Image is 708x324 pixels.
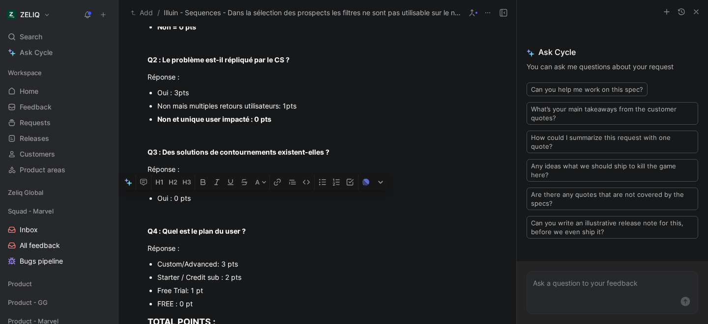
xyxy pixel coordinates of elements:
div: Free Trial: 1 pt [157,285,488,296]
img: ZELIQ [6,10,16,20]
a: Ask Cycle [4,45,114,60]
span: Feedback [20,102,52,112]
span: Workspace [8,68,42,78]
button: What’s your main takeaways from the customer quotes? [527,102,698,125]
div: Product [4,276,114,291]
div: Custom/Advanced: 3 pts [157,259,488,269]
span: Product areas [20,165,65,175]
div: Réponse : [147,72,488,82]
span: Product [8,279,32,289]
span: Illuin - Sequences - Dans la sélection des prospects les filtres ne sont pas utilisable sur le na... [164,7,461,19]
span: Zeliq Global [8,188,43,197]
h1: ZELIQ [20,10,40,19]
div: Squad - MarvelInboxAll feedbackBugs pipeline [4,204,114,269]
span: All feedback [20,241,60,250]
span: Requests [20,118,51,128]
a: Releases [4,131,114,146]
span: Squad - Marvel [8,206,54,216]
span: Ask Cycle [527,46,698,58]
div: Workspace [4,65,114,80]
span: Product - GG [8,297,48,307]
a: Home [4,84,114,99]
strong: Non = 0 pts [157,23,196,31]
strong: Q3 : Des solutions de contournements existent-elles ? [147,148,329,156]
span: Bugs pipeline [20,256,63,266]
strong: Non et unique user impacté : 0 pts [157,115,271,123]
a: Customers [4,147,114,162]
span: Releases [20,134,49,143]
div: Squad - Marvel [4,204,114,218]
a: Product areas [4,162,114,177]
button: How could I summarize this request with one quote? [527,131,698,153]
span: Customers [20,149,55,159]
div: Zeliq Global [4,185,114,203]
div: Non mais multiples retours utilisateurs: 1pts [157,101,488,111]
button: Any ideas what we should ship to kill the game here? [527,159,698,182]
div: Product [4,276,114,294]
span: Search [20,31,42,43]
a: All feedback [4,238,114,253]
div: Zeliq Global [4,185,114,200]
strong: Q2 : Le problème est-il répliqué par le CS ? [147,55,290,64]
button: Can you write an illustrative release note for this, before we even ship it? [527,216,698,239]
a: Bugs pipeline [4,254,114,269]
div: Product - GG [4,295,114,313]
span: / [157,7,160,19]
button: Can you help me work on this spec? [527,82,648,96]
div: Non : 2 pts [157,180,488,190]
a: Feedback [4,100,114,114]
div: Product - GG [4,295,114,310]
div: Oui : 0 pts [157,193,488,203]
div: Réponse : [147,164,488,174]
button: ZELIQZELIQ [4,8,53,22]
button: Add [128,7,155,19]
a: Inbox [4,222,114,237]
div: Réponse : [147,243,488,253]
div: Starter / Credit sub : 2 pts [157,272,488,282]
a: Requests [4,115,114,130]
div: Search [4,29,114,44]
p: You can ask me questions about your request [527,61,698,73]
strong: Q4 : Quel est le plan du user ? [147,227,246,235]
span: Home [20,86,38,96]
span: Ask Cycle [20,47,53,58]
div: FREE : 0 pt [157,298,488,309]
button: Are there any quotes that are not covered by the specs? [527,188,698,210]
span: Inbox [20,225,38,235]
div: Oui : 3pts [157,87,488,98]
